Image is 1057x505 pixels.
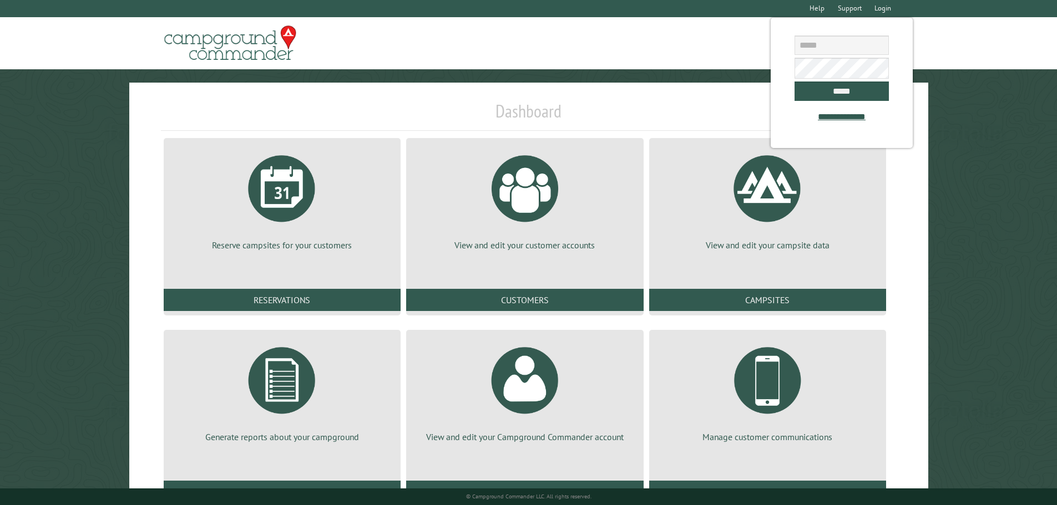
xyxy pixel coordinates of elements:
[164,481,401,503] a: Reports
[662,339,873,443] a: Manage customer communications
[164,289,401,311] a: Reservations
[649,481,886,503] a: Communications
[419,339,630,443] a: View and edit your Campground Commander account
[649,289,886,311] a: Campsites
[406,481,643,503] a: Account
[406,289,643,311] a: Customers
[466,493,591,500] small: © Campground Commander LLC. All rights reserved.
[662,147,873,251] a: View and edit your campsite data
[177,431,387,443] p: Generate reports about your campground
[419,239,630,251] p: View and edit your customer accounts
[177,147,387,251] a: Reserve campsites for your customers
[161,100,897,131] h1: Dashboard
[662,431,873,443] p: Manage customer communications
[177,339,387,443] a: Generate reports about your campground
[419,431,630,443] p: View and edit your Campground Commander account
[177,239,387,251] p: Reserve campsites for your customers
[662,239,873,251] p: View and edit your campsite data
[161,22,300,65] img: Campground Commander
[419,147,630,251] a: View and edit your customer accounts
